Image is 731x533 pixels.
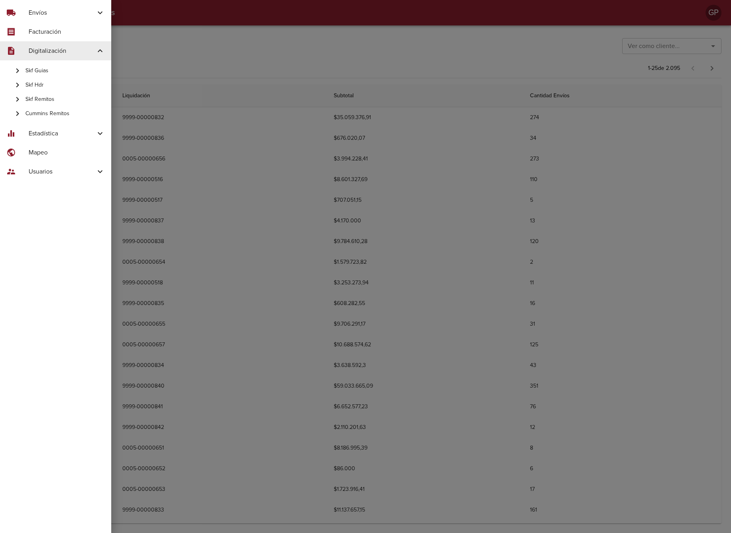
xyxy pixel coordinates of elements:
[6,27,16,37] span: receipt
[25,95,105,103] span: Skf Remitos
[29,46,95,56] span: Digitalización
[29,129,95,138] span: Estadística
[29,8,95,17] span: Envíos
[6,8,16,17] span: local_shipping
[29,148,105,157] span: Mapeo
[6,129,16,138] span: equalizer
[6,46,16,56] span: description
[6,167,16,176] span: supervisor_account
[29,167,95,176] span: Usuarios
[29,27,105,37] span: Facturación
[25,110,105,118] span: Cummins Remitos
[25,81,105,89] span: Skf Hdr
[25,67,105,75] span: Skf Guias
[6,148,16,157] span: public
